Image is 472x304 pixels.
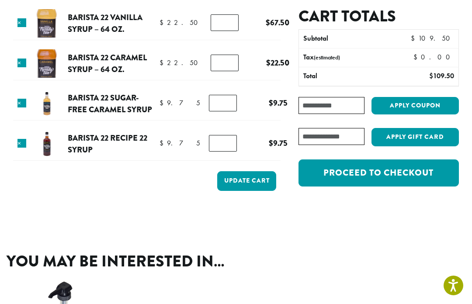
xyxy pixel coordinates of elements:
[299,48,409,67] th: Tax
[33,130,61,158] img: Barista 22 Recipe 22 Syrup
[160,58,202,67] bdi: 22.50
[211,14,239,31] input: Product quantity
[33,9,61,38] img: Barista 22 Vanilla Syrup - 64 oz.
[160,18,202,27] bdi: 22.50
[209,95,237,111] input: Product quantity
[68,11,142,35] a: Barista 22 Vanilla Syrup – 64 oz.
[33,90,61,118] img: Barista 22 Sugar-Free Caramel Syrup
[17,99,26,107] a: Remove this item
[269,97,288,109] bdi: 9.75
[266,17,289,28] bdi: 67.50
[160,98,167,107] span: $
[269,137,273,149] span: $
[298,159,459,187] a: Proceed to checkout
[209,135,237,152] input: Product quantity
[17,139,26,148] a: Remove this item
[411,34,418,43] span: $
[269,97,273,109] span: $
[68,132,147,156] a: Barista 22 Recipe 22 Syrup
[7,252,465,271] h2: You may be interested in…
[413,52,421,62] span: $
[68,92,152,116] a: Barista 22 Sugar-Free Caramel Syrup
[160,138,167,148] span: $
[429,71,454,80] bdi: 109.50
[371,97,459,115] button: Apply coupon
[266,57,271,69] span: $
[299,30,395,48] th: Subtotal
[269,137,288,149] bdi: 9.75
[371,128,459,146] button: Apply Gift Card
[68,52,147,76] a: Barista 22 Caramel Syrup – 64 oz.
[266,17,270,28] span: $
[211,55,239,71] input: Product quantity
[266,57,289,69] bdi: 22.50
[314,54,340,61] small: (estimated)
[217,171,276,191] button: Update cart
[17,18,26,27] a: Remove this item
[429,71,433,80] span: $
[160,98,200,107] bdi: 9.75
[411,34,454,43] bdi: 109.50
[298,7,459,26] h2: Cart totals
[413,52,454,62] bdi: 0.00
[17,59,26,67] a: Remove this item
[33,49,61,78] img: Barista 22 Caramel Syrup - 64 oz.
[160,138,200,148] bdi: 9.75
[299,67,395,86] th: Total
[160,18,167,27] span: $
[160,58,167,67] span: $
